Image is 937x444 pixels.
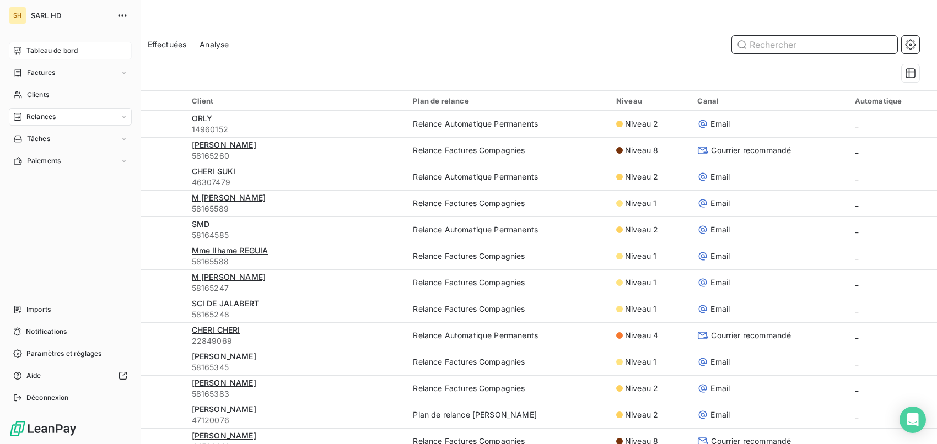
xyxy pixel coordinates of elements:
span: ORLY [192,113,213,123]
input: Rechercher [732,36,897,53]
span: 58165247 [192,283,400,294]
span: 58165383 [192,388,400,399]
span: Courrier recommandé [711,145,791,156]
span: Client [192,96,214,105]
td: Relance Automatique Permanents [406,164,610,190]
div: Plan de relance [413,96,603,105]
span: Email [710,409,730,420]
span: Tâches [27,134,50,144]
span: Mme Ilhame REGUIA [192,246,268,255]
span: _ [855,304,858,313]
span: _ [855,357,858,366]
span: Niveau 4 [625,330,658,341]
span: _ [855,251,858,261]
span: 58165260 [192,150,400,161]
span: Déconnexion [26,393,69,403]
span: _ [855,198,858,208]
a: Aide [9,367,132,385]
span: Niveau 1 [625,251,656,262]
span: [PERSON_NAME] [192,404,256,414]
span: SARL HD [31,11,110,20]
span: Email [710,118,730,129]
span: SMD [192,219,209,229]
span: Analyse [200,39,229,50]
span: 14960152 [192,124,400,135]
span: Aide [26,371,41,381]
span: [PERSON_NAME] [192,378,256,387]
span: 47120076 [192,415,400,426]
img: Logo LeanPay [9,420,77,437]
td: Relance Factures Compagnies [406,190,610,216]
span: CHERI SUKI [192,166,236,176]
span: 46307479 [192,177,400,188]
span: 58165248 [192,309,400,320]
td: Relance Factures Compagnies [406,243,610,269]
span: Email [710,224,730,235]
span: Relances [26,112,56,122]
span: Niveau 1 [625,277,656,288]
span: Email [710,171,730,182]
span: Niveau 2 [625,409,658,420]
span: M [PERSON_NAME] [192,193,266,202]
td: Relance Factures Compagnies [406,375,610,402]
span: [PERSON_NAME] [192,140,256,149]
span: Niveau 1 [625,304,656,315]
span: CHERI CHERI [192,325,240,334]
td: Relance Factures Compagnies [406,269,610,296]
span: Clients [27,90,49,100]
span: Paramètres et réglages [26,349,101,359]
span: SCI DE JALABERT [192,299,259,308]
span: _ [855,278,858,287]
span: Email [710,356,730,367]
span: _ [855,331,858,340]
div: Niveau [616,96,684,105]
span: _ [855,225,858,234]
td: Relance Automatique Permanents [406,111,610,137]
span: [PERSON_NAME] [192,431,256,440]
td: Relance Factures Compagnies [406,349,610,375]
span: Email [710,251,730,262]
span: Factures [27,68,55,78]
span: _ [855,172,858,181]
div: Automatique [855,96,930,105]
td: Relance Factures Compagnies [406,137,610,164]
span: Notifications [26,327,67,337]
span: 58165345 [192,362,400,373]
span: [PERSON_NAME] [192,351,256,361]
span: Niveau 8 [625,145,658,156]
td: Relance Automatique Permanents [406,322,610,349]
span: M [PERSON_NAME] [192,272,266,281]
span: Niveau 1 [625,356,656,367]
td: Relance Factures Compagnies [406,296,610,322]
td: Relance Automatique Permanents [406,216,610,243]
div: Open Intercom Messenger [900,407,926,433]
span: _ [855,410,858,419]
span: Imports [26,305,51,315]
span: Niveau 1 [625,198,656,209]
span: 58164585 [192,230,400,241]
span: _ [855,145,858,155]
span: Niveau 2 [625,224,658,235]
span: Email [710,277,730,288]
span: Niveau 2 [625,171,658,182]
span: Email [710,198,730,209]
span: 58165588 [192,256,400,267]
div: Canal [697,96,841,105]
span: Courrier recommandé [711,330,791,341]
span: Niveau 2 [625,383,658,394]
span: _ [855,119,858,128]
td: Plan de relance [PERSON_NAME] [406,402,610,428]
span: _ [855,383,858,393]
span: Tableau de bord [26,46,78,56]
span: Paiements [27,156,61,166]
span: Niveau 2 [625,118,658,129]
div: SH [9,7,26,24]
span: Effectuées [148,39,187,50]
span: 58165589 [192,203,400,214]
span: Email [710,383,730,394]
span: Email [710,304,730,315]
span: 22849069 [192,335,400,346]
